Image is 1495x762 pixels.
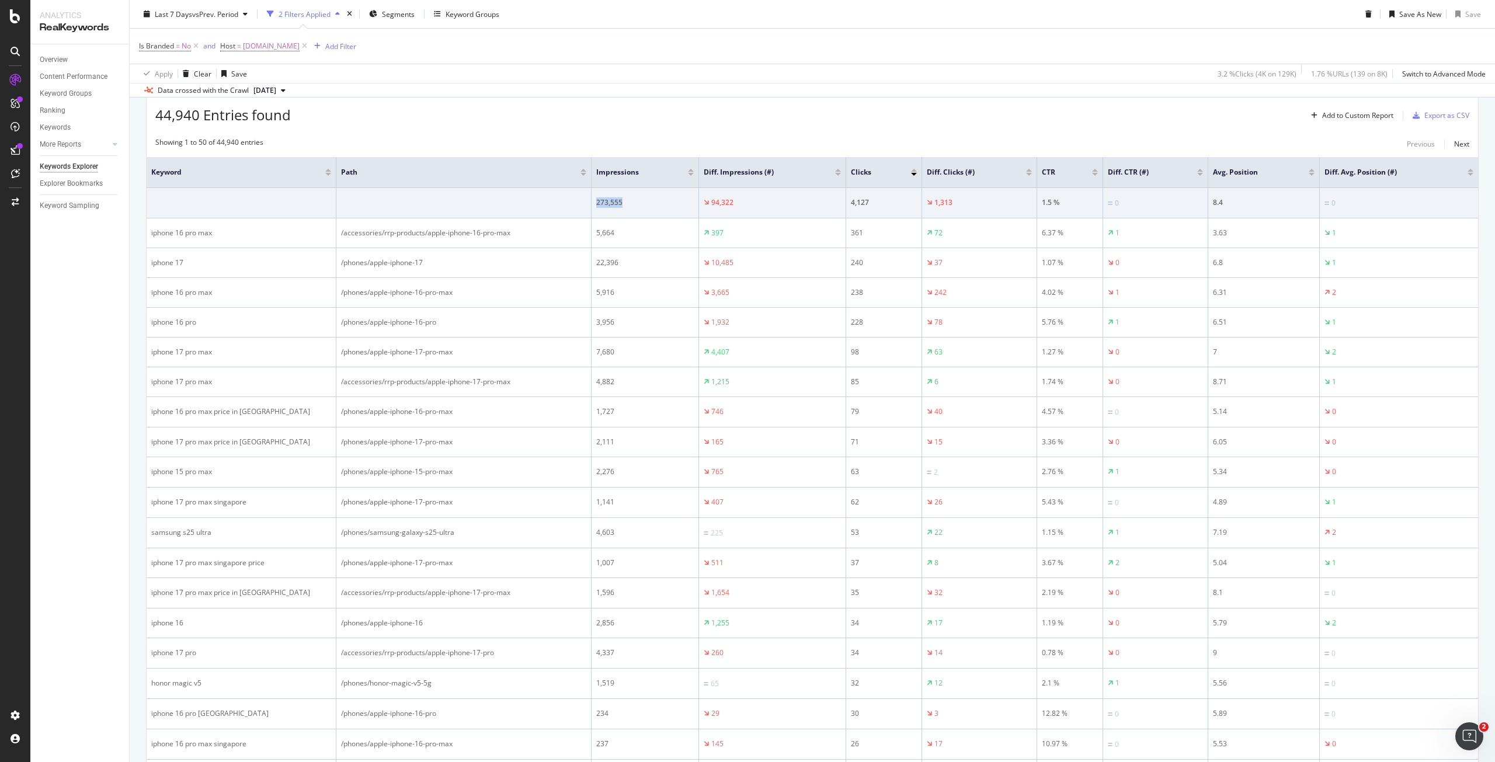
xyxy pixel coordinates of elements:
[341,739,586,749] div: /phones/apple-iphone-16-pro-max
[934,287,947,298] div: 242
[934,587,943,598] div: 32
[1115,228,1119,238] div: 1
[1332,258,1336,268] div: 1
[1213,167,1291,178] span: Avg. Position
[217,64,247,83] button: Save
[151,558,331,568] div: iphone 17 pro max singapore price
[151,377,331,387] div: iphone 17 pro max
[40,200,121,212] a: Keyword Sampling
[341,406,586,417] div: /phones/apple-iphone-16-pro-max
[596,406,694,417] div: 1,727
[40,161,121,173] a: Keywords Explorer
[341,317,586,328] div: /phones/apple-iphone-16-pro
[851,558,917,568] div: 37
[40,88,92,100] div: Keyword Groups
[151,347,331,357] div: iphone 17 pro max
[851,317,917,328] div: 228
[711,467,724,477] div: 765
[1454,139,1469,149] div: Next
[1218,68,1296,78] div: 3.2 % Clicks ( 4K on 129K )
[1213,739,1315,749] div: 5.53
[151,317,331,328] div: iphone 16 pro
[1324,167,1450,178] span: Diff. Avg. Position (#)
[341,558,586,568] div: /phones/apple-iphone-17-pro-max
[1042,558,1098,568] div: 3.67 %
[1042,197,1098,208] div: 1.5 %
[220,41,235,51] span: Host
[203,40,215,51] button: and
[182,38,191,54] span: No
[1331,709,1336,719] div: 0
[711,347,729,357] div: 4,407
[1424,110,1469,120] div: Export as CSV
[1115,497,1119,508] div: 0
[155,105,291,124] span: 44,940 Entries found
[711,287,729,298] div: 3,665
[1042,497,1098,507] div: 5.43 %
[151,167,308,178] span: Keyword
[711,317,729,328] div: 1,932
[40,178,121,190] a: Explorer Bookmarks
[231,68,247,78] div: Save
[429,5,504,23] button: Keyword Groups
[711,648,724,658] div: 260
[851,258,917,268] div: 240
[151,587,331,598] div: iphone 17 pro max price in [GEOGRAPHIC_DATA]
[851,437,917,447] div: 71
[1213,587,1315,598] div: 8.1
[1115,377,1119,387] div: 0
[934,467,938,478] div: 2
[151,618,331,628] div: iphone 16
[310,39,356,53] button: Add Filter
[934,197,952,208] div: 1,313
[1332,377,1336,387] div: 1
[711,528,723,538] div: 225
[1399,9,1441,19] div: Save As New
[1213,347,1315,357] div: 7
[151,437,331,447] div: iphone 17 pro max price in [GEOGRAPHIC_DATA]
[203,41,215,51] div: and
[934,228,943,238] div: 72
[364,5,419,23] button: Segments
[341,287,586,298] div: /phones/apple-iphone-16-pro-max
[1115,437,1119,447] div: 0
[341,228,586,238] div: /accessories/rrp-products/apple-iphone-16-pro-max
[40,138,109,151] a: More Reports
[927,471,931,474] img: Equal
[1407,139,1435,149] div: Previous
[1324,591,1329,595] img: Equal
[341,648,586,658] div: /accessories/rrp-products/apple-iphone-17-pro
[325,41,356,51] div: Add Filter
[1213,708,1315,719] div: 5.89
[139,41,174,51] span: Is Branded
[596,317,694,328] div: 3,956
[1042,587,1098,598] div: 2.19 %
[1042,708,1098,719] div: 12.82 %
[711,558,724,568] div: 511
[139,64,173,83] button: Apply
[711,197,733,208] div: 94,322
[253,85,276,96] span: 2025 Sep. 28th
[151,287,331,298] div: iphone 16 pro max
[851,406,917,417] div: 79
[851,197,917,208] div: 4,127
[341,258,586,268] div: /phones/apple-iphone-17
[934,739,943,749] div: 17
[596,497,694,507] div: 1,141
[934,648,943,658] div: 14
[1331,588,1336,599] div: 0
[1324,712,1329,716] img: Equal
[1331,198,1336,208] div: 0
[1331,648,1336,659] div: 0
[704,531,708,535] img: Equal
[1332,558,1336,568] div: 1
[1213,197,1315,208] div: 8.4
[1115,198,1119,208] div: 0
[1332,317,1336,328] div: 1
[596,258,694,268] div: 22,396
[934,678,943,688] div: 12
[711,437,724,447] div: 165
[40,178,103,190] div: Explorer Bookmarks
[851,347,917,357] div: 98
[851,287,917,298] div: 238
